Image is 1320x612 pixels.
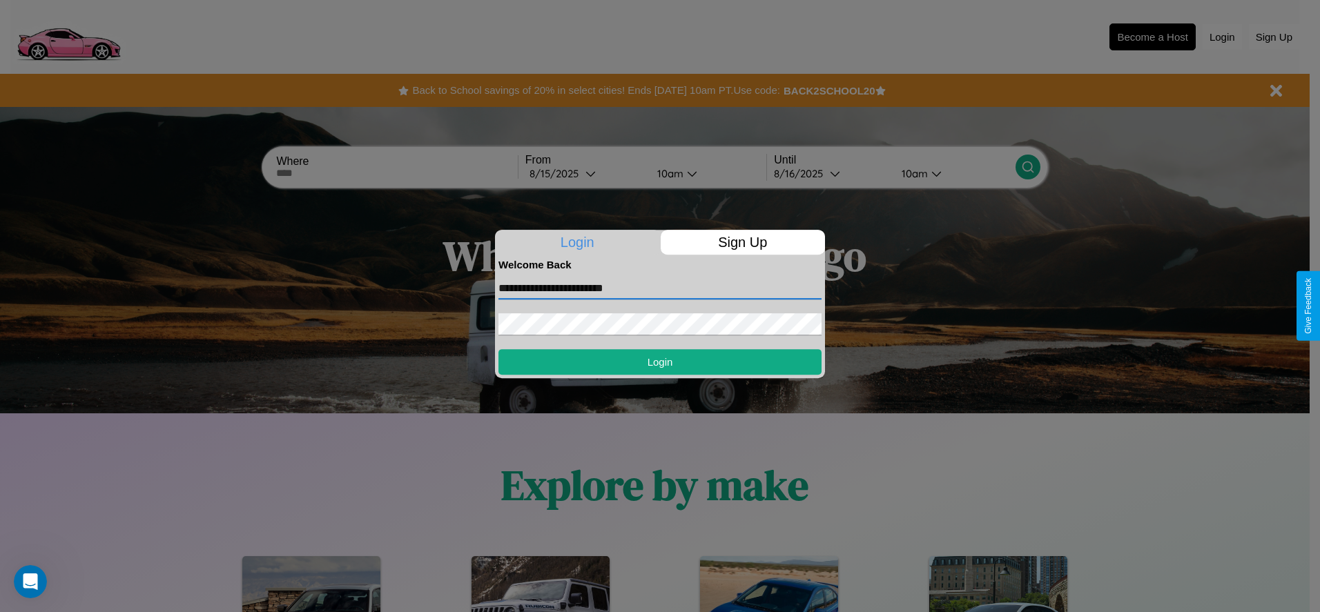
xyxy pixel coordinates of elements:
[661,230,826,255] p: Sign Up
[498,349,822,375] button: Login
[14,565,47,598] iframe: Intercom live chat
[495,230,660,255] p: Login
[498,259,822,270] h4: Welcome Back
[1303,278,1313,334] div: Give Feedback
